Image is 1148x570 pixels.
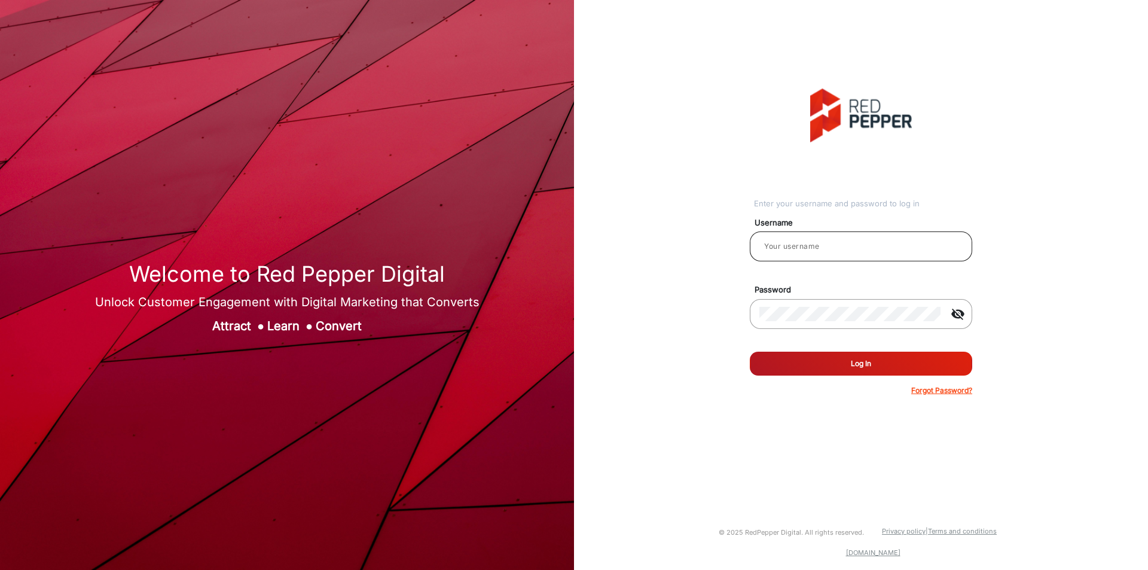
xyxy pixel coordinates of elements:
mat-icon: visibility_off [944,307,972,321]
small: © 2025 RedPepper Digital. All rights reserved. [719,528,864,537]
a: Privacy policy [882,527,926,535]
div: Unlock Customer Engagement with Digital Marketing that Converts [95,293,480,311]
a: [DOMAIN_NAME] [846,548,900,557]
h1: Welcome to Red Pepper Digital [95,261,480,287]
span: ● [257,319,264,333]
input: Your username [759,239,963,254]
span: ● [306,319,313,333]
mat-label: Username [746,217,986,229]
p: Forgot Password? [911,385,972,396]
mat-label: Password [746,284,986,296]
div: Enter your username and password to log in [754,198,972,210]
div: Attract Learn Convert [95,317,480,335]
img: vmg-logo [810,89,912,142]
a: | [926,527,928,535]
button: Log In [750,352,972,376]
a: Terms and conditions [928,527,997,535]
